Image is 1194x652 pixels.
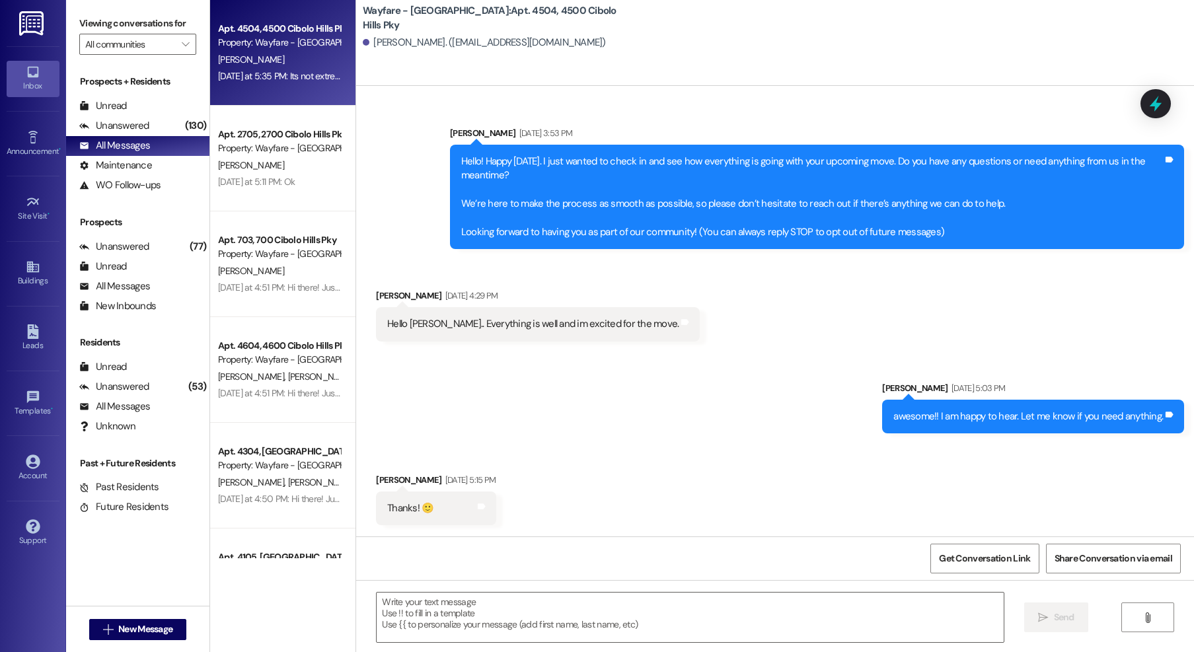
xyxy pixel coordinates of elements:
[185,377,209,397] div: (53)
[7,320,59,356] a: Leads
[66,215,209,229] div: Prospects
[66,336,209,349] div: Residents
[79,139,150,153] div: All Messages
[882,381,1184,400] div: [PERSON_NAME]
[218,353,340,367] div: Property: Wayfare - [GEOGRAPHIC_DATA]
[182,39,189,50] i: 
[79,419,135,433] div: Unknown
[363,4,627,32] b: Wayfare - [GEOGRAPHIC_DATA]: Apt. 4504, 4500 Cibolo Hills Pky
[442,473,496,487] div: [DATE] 5:15 PM
[79,99,127,113] div: Unread
[376,473,496,491] div: [PERSON_NAME]
[288,476,358,488] span: [PERSON_NAME]
[442,289,498,303] div: [DATE] 4:29 PM
[948,381,1006,395] div: [DATE] 5:03 PM
[79,400,150,414] div: All Messages
[79,279,150,293] div: All Messages
[48,209,50,219] span: •
[7,451,59,486] a: Account
[218,339,340,353] div: Apt. 4604, 4600 Cibolo Hills Pky
[387,501,433,515] div: Thanks! 🙂
[79,299,156,313] div: New Inbounds
[218,159,284,171] span: [PERSON_NAME]
[79,480,159,494] div: Past Residents
[85,34,175,55] input: All communities
[363,36,606,50] div: [PERSON_NAME]. ([EMAIL_ADDRESS][DOMAIN_NAME])
[1024,602,1088,632] button: Send
[7,256,59,291] a: Buildings
[218,247,340,261] div: Property: Wayfare - [GEOGRAPHIC_DATA]
[79,360,127,374] div: Unread
[1046,544,1181,573] button: Share Conversation via email
[218,445,340,458] div: Apt. 4304, [GEOGRAPHIC_DATA]
[387,317,679,331] div: Hello [PERSON_NAME].. Everything is well and im excited for the move.
[218,36,340,50] div: Property: Wayfare - [GEOGRAPHIC_DATA]
[79,380,149,394] div: Unanswered
[79,13,196,34] label: Viewing conversations for
[7,191,59,227] a: Site Visit •
[218,141,340,155] div: Property: Wayfare - [GEOGRAPHIC_DATA]
[376,289,700,307] div: [PERSON_NAME]
[51,404,53,414] span: •
[930,544,1039,573] button: Get Conversation Link
[66,456,209,470] div: Past + Future Residents
[19,11,46,36] img: ResiDesk Logo
[79,178,161,192] div: WO Follow-ups
[516,126,573,140] div: [DATE] 3:53 PM
[7,61,59,96] a: Inbox
[218,458,340,472] div: Property: Wayfare - [GEOGRAPHIC_DATA]
[939,552,1030,565] span: Get Conversation Link
[461,155,1163,240] div: Hello! Happy [DATE]. I just wanted to check in and see how everything is going with your upcoming...
[79,240,149,254] div: Unanswered
[218,54,284,65] span: [PERSON_NAME]
[186,236,209,257] div: (77)
[218,22,340,36] div: Apt. 4504, 4500 Cibolo Hills Pky
[59,145,61,154] span: •
[450,126,1184,145] div: [PERSON_NAME]
[1142,612,1152,623] i: 
[893,410,1163,423] div: awesome!! I am happy to hear. Let me know if you need anything.
[218,476,288,488] span: [PERSON_NAME]
[218,127,340,141] div: Apt. 2705, 2700 Cibolo Hills Pky
[218,265,284,277] span: [PERSON_NAME]
[66,75,209,89] div: Prospects + Residents
[288,371,354,382] span: [PERSON_NAME]
[182,116,209,136] div: (130)
[79,500,168,514] div: Future Residents
[79,260,127,273] div: Unread
[218,550,340,564] div: Apt. 4105, [GEOGRAPHIC_DATA]
[218,176,295,188] div: [DATE] at 5:11 PM: Ok
[1054,610,1074,624] span: Send
[79,119,149,133] div: Unanswered
[103,624,113,635] i: 
[1055,552,1172,565] span: Share Conversation via email
[218,70,711,82] div: [DATE] at 5:35 PM: Its not extremely big to where it will get in your way, it's just leaning agai...
[7,386,59,421] a: Templates •
[218,371,288,382] span: [PERSON_NAME]
[218,233,340,247] div: Apt. 703, 700 Cibolo Hills Pky
[7,515,59,551] a: Support
[1038,612,1048,623] i: 
[89,619,187,640] button: New Message
[79,159,152,172] div: Maintenance
[118,622,172,636] span: New Message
